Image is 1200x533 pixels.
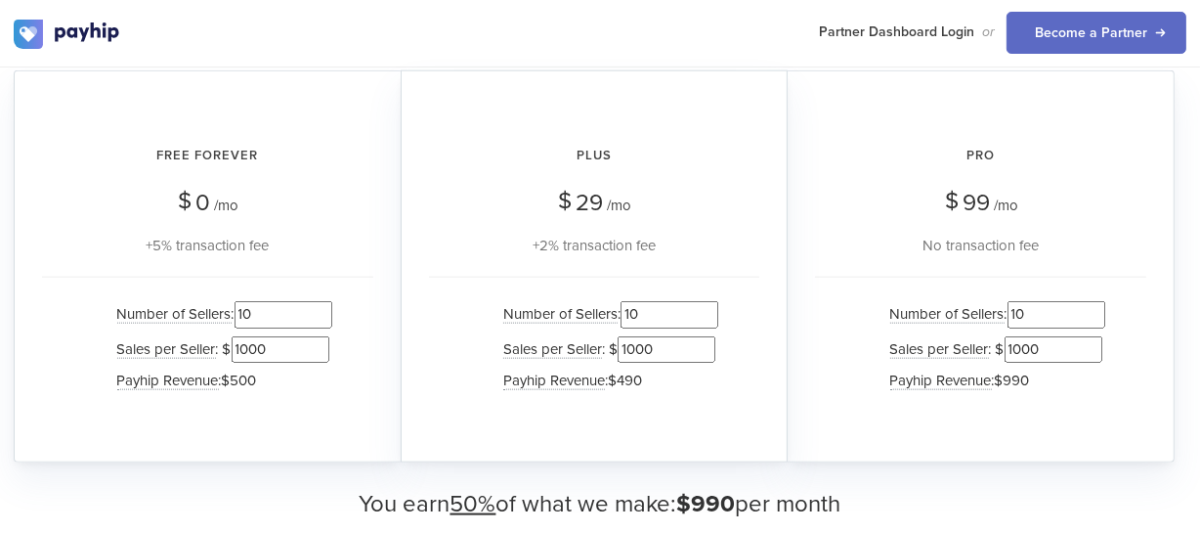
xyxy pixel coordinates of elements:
a: Become a Partner [1007,12,1186,54]
div: +2% transaction fee [429,234,759,257]
span: $990 [995,372,1030,389]
div: +5% transaction fee [42,234,373,257]
li: : [107,367,332,395]
li: : [880,367,1105,395]
span: Payhip Revenue [890,372,992,390]
span: Sales per Seller [890,340,989,359]
li: : [493,367,718,395]
span: /mo [994,197,1018,214]
span: 0 [196,189,211,217]
span: Sales per Seller [503,340,602,359]
li: : [107,297,332,332]
li: : [880,297,1105,332]
span: $ [945,180,959,222]
li: : $ [493,333,718,367]
li: : [493,297,718,332]
span: $990 [677,490,736,518]
span: Payhip Revenue [117,372,219,390]
span: $ [559,180,573,222]
li: : $ [107,333,332,367]
span: $500 [222,372,257,389]
span: Payhip Revenue [503,372,605,390]
span: Number of Sellers [890,305,1005,324]
div: No transaction fee [815,234,1146,257]
h2: Plus [429,130,759,182]
span: Number of Sellers [503,305,618,324]
span: 29 [577,189,604,217]
h2: Pro [815,130,1146,182]
span: /mo [215,197,239,214]
img: logo.svg [14,20,121,49]
span: /mo [608,197,632,214]
span: $ [179,180,193,222]
h3: You earn of what we make: per month [14,492,1186,517]
span: 99 [963,189,990,217]
u: 50% [450,490,496,518]
li: : $ [880,333,1105,367]
span: $490 [608,372,642,389]
span: Sales per Seller [117,340,216,359]
span: Number of Sellers [117,305,232,324]
h2: Free Forever [42,130,373,182]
